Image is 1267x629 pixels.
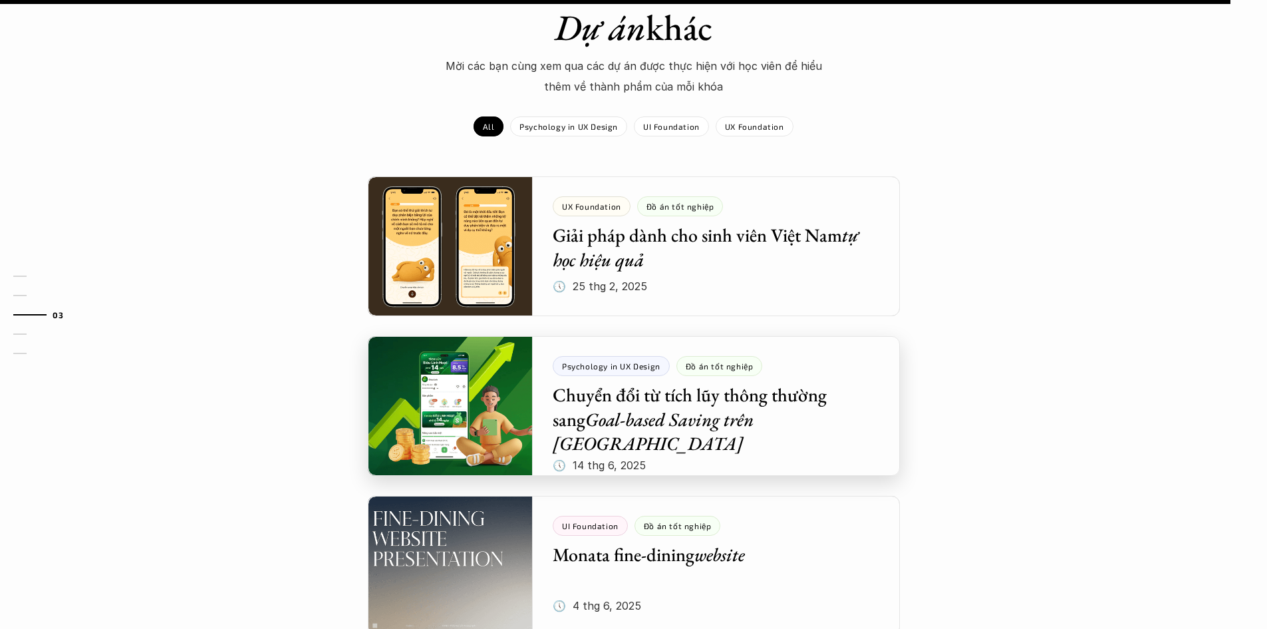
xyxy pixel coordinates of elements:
[13,307,76,323] a: 03
[725,122,784,131] p: UX Foundation
[555,4,646,51] em: Dự án
[434,56,833,97] p: Mời các bạn cùng xem qua các dự án được thực hiện với học viên để hiểu thêm về thành phẩm của mỗi...
[643,122,700,131] p: UI Foundation
[519,122,618,131] p: Psychology in UX Design
[368,176,900,316] a: UX FoundationĐồ án tốt nghiệpGiải pháp dành cho sinh viên Việt Namtự học hiệu quả🕔 25 thg 2, 2025
[53,310,63,319] strong: 03
[401,6,867,49] h1: khác
[483,122,494,131] p: All
[368,336,900,476] a: Psychology in UX DesignĐồ án tốt nghiệpChuyển đổi từ tích lũy thông thường sangGoal-based Saving ...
